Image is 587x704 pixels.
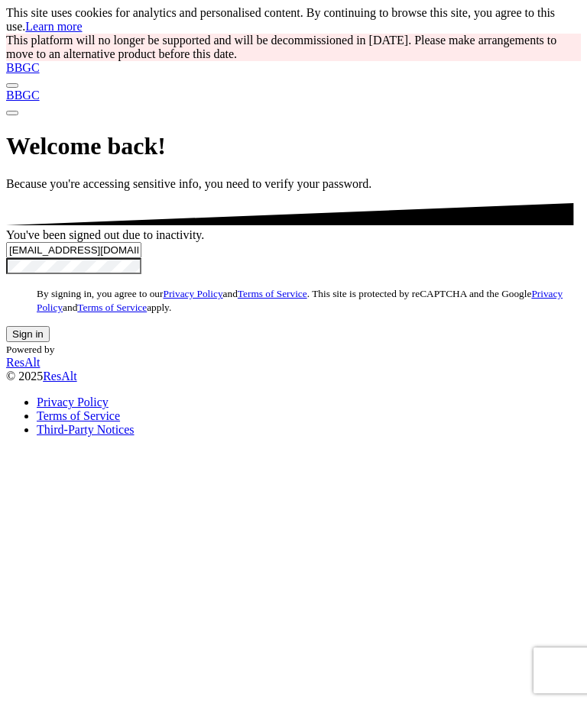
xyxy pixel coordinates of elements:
a: Privacy Policy [163,288,222,299]
input: Username [6,242,141,258]
small: Powered by [6,344,54,355]
a: Terms of Service [238,288,307,299]
div: You've been signed out due to inactivity. [6,228,581,242]
a: Terms of Service [77,302,147,313]
a: BBGC [6,89,581,102]
a: ResAlt [43,370,76,383]
div: © 2025 [6,370,581,383]
a: Learn more about cookies [25,20,82,33]
a: Third-Party Notices [37,423,135,436]
span: This site uses cookies for analytics and personalised content. By continuing to browse this site,... [6,6,555,33]
h1: Welcome back! [6,132,581,160]
a: Terms of Service [37,409,120,422]
button: Toggle navigation [6,83,18,88]
button: Sign in [6,326,50,342]
a: BBGC [6,61,581,75]
button: Toggle sidenav [6,111,18,115]
p: Because you're accessing sensitive info, you need to verify your password. [6,177,581,191]
a: Privacy Policy [37,396,109,409]
span: This platform will no longer be supported and will be decommissioned in [DATE]. Please make arran... [6,34,556,60]
small: By signing in, you agree to our and . This site is protected by reCAPTCHA and the Google and apply. [37,288,563,313]
a: ResAlt [6,356,581,370]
